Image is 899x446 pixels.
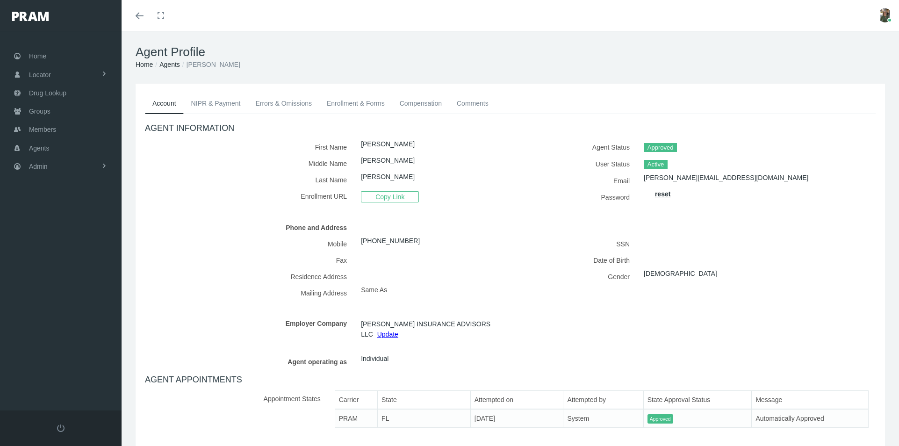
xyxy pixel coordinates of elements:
label: Last Name [145,172,354,188]
span: Copy Link [361,191,419,202]
img: S_Profile_Picture_15372.jpg [878,8,892,22]
img: PRAM_20_x_78.png [12,12,49,21]
th: Attempted by [563,390,643,409]
label: Fax [145,252,354,268]
th: Message [752,390,869,409]
td: [DATE] [470,409,563,428]
li: [PERSON_NAME] [180,59,240,70]
h4: AGENT INFORMATION [145,123,876,134]
label: Agent operating as [145,353,354,370]
span: Individual [361,352,388,366]
label: SSN [518,236,637,252]
label: User Status [518,156,637,173]
span: Same As [361,286,387,294]
a: reset [655,190,670,198]
span: Approved [647,414,673,424]
a: Comments [449,93,496,114]
span: Admin [29,158,48,175]
label: Mobile [145,236,354,252]
th: State Approval Status [643,390,752,409]
td: PRAM [335,409,377,428]
label: Date of Birth [518,252,637,268]
a: Account [145,93,184,114]
a: Agents [159,61,180,68]
label: Password [518,189,637,205]
td: System [563,409,643,428]
label: Agent Status [518,139,637,156]
th: State [378,390,471,409]
a: Update [377,331,398,338]
a: Compensation [392,93,449,114]
span: Agents [29,139,50,157]
a: Copy Link [361,193,419,200]
a: Enrollment & Forms [319,93,392,114]
span: Members [29,121,56,138]
a: [PERSON_NAME] [361,157,415,164]
span: Groups [29,102,50,120]
th: Attempted on [470,390,563,409]
label: Gender [518,268,637,285]
td: FL [378,409,471,428]
a: [DEMOGRAPHIC_DATA] [644,270,717,277]
th: Carrier [335,390,377,409]
a: NIPR & Payment [184,93,248,114]
label: Mailing Address [145,285,354,301]
h4: AGENT APPOINTMENTS [145,375,876,385]
td: Automatically Approved [752,409,869,428]
label: Phone and Address [145,219,354,236]
span: Active [644,160,668,169]
label: Email [518,173,637,189]
a: Home [136,61,153,68]
a: [PERSON_NAME][EMAIL_ADDRESS][DOMAIN_NAME] [644,174,808,181]
label: Middle Name [145,155,354,172]
label: First Name [145,139,354,155]
a: [PERSON_NAME] [361,140,415,148]
span: Home [29,47,46,65]
label: Enrollment URL [145,188,354,205]
h1: Agent Profile [136,45,885,59]
span: Locator [29,66,51,84]
span: Approved [644,143,677,152]
a: [PERSON_NAME] [361,173,415,180]
a: [PHONE_NUMBER] [361,237,420,245]
a: Errors & Omissions [248,93,319,114]
label: Residence Address [145,268,354,285]
span: [PERSON_NAME] INSURANCE ADVISORS LLC [361,317,490,341]
label: Employer Company [145,315,354,339]
span: Drug Lookup [29,84,66,102]
label: Appointment States [145,390,328,436]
